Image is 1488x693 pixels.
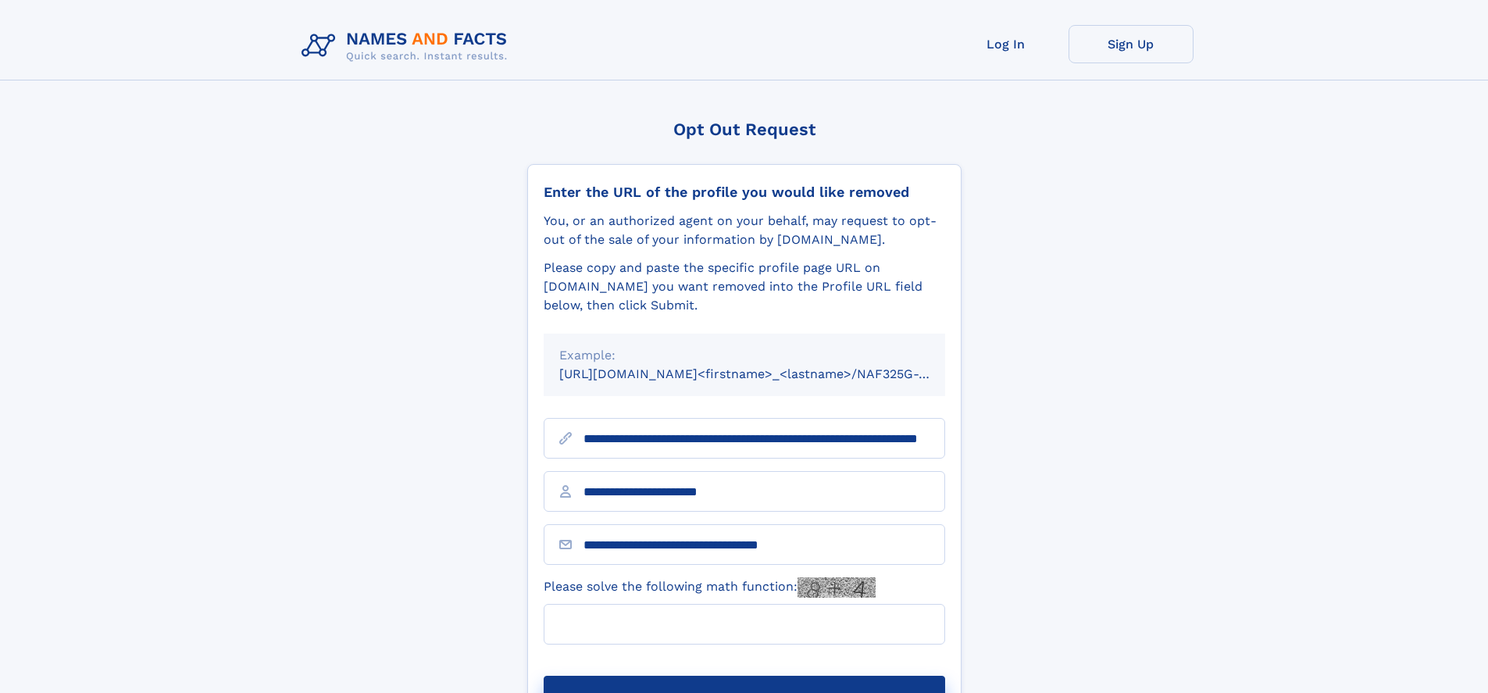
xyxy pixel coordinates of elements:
div: Opt Out Request [527,120,962,139]
a: Log In [944,25,1069,63]
div: Example: [559,346,930,365]
a: Sign Up [1069,25,1194,63]
div: Enter the URL of the profile you would like removed [544,184,945,201]
div: Please copy and paste the specific profile page URL on [DOMAIN_NAME] you want removed into the Pr... [544,259,945,315]
img: Logo Names and Facts [295,25,520,67]
div: You, or an authorized agent on your behalf, may request to opt-out of the sale of your informatio... [544,212,945,249]
label: Please solve the following math function: [544,577,876,598]
small: [URL][DOMAIN_NAME]<firstname>_<lastname>/NAF325G-xxxxxxxx [559,366,975,381]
